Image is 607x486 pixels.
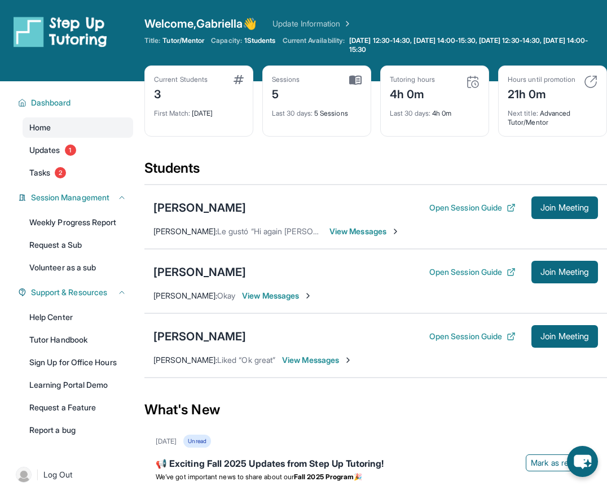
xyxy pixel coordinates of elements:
[162,36,204,45] span: Tutor/Mentor
[55,167,66,178] span: 2
[23,397,133,418] a: Request a Feature
[349,36,605,54] span: [DATE] 12:30-14:30, [DATE] 14:00-15:30, [DATE] 12:30-14:30, [DATE] 14:00-15:30
[234,75,244,84] img: card
[153,226,217,236] span: [PERSON_NAME] :
[154,75,208,84] div: Current Students
[23,163,133,183] a: Tasks2
[429,266,516,278] button: Open Session Guide
[303,291,313,300] img: Chevron-Right
[272,102,362,118] div: 5 Sessions
[23,307,133,327] a: Help Center
[242,290,313,301] span: View Messages
[27,192,126,203] button: Session Management
[23,140,133,160] a: Updates1
[153,329,246,344] div: [PERSON_NAME]
[156,457,596,472] div: 📢 Exciting Fall 2025 Updates from Step Up Tutoring!
[154,102,244,118] div: [DATE]
[154,84,208,102] div: 3
[349,75,362,85] img: card
[23,257,133,278] a: Volunteer as a sub
[390,102,480,118] div: 4h 0m
[272,109,313,117] span: Last 30 days :
[153,355,217,365] span: [PERSON_NAME] :
[272,84,300,102] div: 5
[43,469,73,480] span: Log Out
[294,472,354,481] strong: Fall 2025 Program
[508,84,575,102] div: 21h 0m
[531,325,598,348] button: Join Meeting
[347,36,607,54] a: [DATE] 12:30-14:30, [DATE] 14:00-15:30, [DATE] 12:30-14:30, [DATE] 14:00-15:30
[23,352,133,373] a: Sign Up for Office Hours
[29,145,60,156] span: Updates
[144,159,607,184] div: Students
[283,36,345,54] span: Current Availability:
[390,109,430,117] span: Last 30 days :
[508,102,597,127] div: Advanced Tutor/Mentor
[23,330,133,350] a: Tutor Handbook
[466,75,480,89] img: card
[540,269,589,275] span: Join Meeting
[429,331,516,342] button: Open Session Guide
[584,75,597,89] img: card
[341,18,352,29] img: Chevron Right
[65,145,76,156] span: 1
[567,446,598,477] button: chat-button
[153,291,217,300] span: [PERSON_NAME] :
[153,200,246,216] div: [PERSON_NAME]
[508,109,538,117] span: Next title :
[29,167,50,178] span: Tasks
[344,356,353,365] img: Chevron-Right
[27,97,126,108] button: Dashboard
[27,287,126,298] button: Support & Resources
[23,117,133,138] a: Home
[14,16,107,47] img: logo
[156,472,294,481] span: We’ve got important news to share about our
[531,196,598,219] button: Join Meeting
[31,192,109,203] span: Session Management
[153,264,246,280] div: [PERSON_NAME]
[29,122,51,133] span: Home
[31,287,107,298] span: Support & Resources
[244,36,276,45] span: 1 Students
[272,75,300,84] div: Sessions
[354,472,362,481] span: 🎉
[391,227,400,236] img: Chevron-Right
[211,36,242,45] span: Capacity:
[183,435,210,448] div: Unread
[526,454,596,471] button: Mark as read
[282,354,353,366] span: View Messages
[329,226,400,237] span: View Messages
[16,467,32,483] img: user-img
[23,212,133,233] a: Weekly Progress Report
[154,109,190,117] span: First Match :
[390,75,435,84] div: Tutoring hours
[429,202,516,213] button: Open Session Guide
[36,468,39,481] span: |
[23,420,133,440] a: Report a bug
[540,204,589,211] span: Join Meeting
[531,457,577,469] span: Mark as read
[156,437,177,446] div: [DATE]
[217,291,235,300] span: Okay
[508,75,575,84] div: Hours until promotion
[531,261,598,283] button: Join Meeting
[23,235,133,255] a: Request a Sub
[390,84,435,102] div: 4h 0m
[144,16,257,32] span: Welcome, Gabriella 👋
[144,36,160,45] span: Title:
[23,375,133,395] a: Learning Portal Demo
[272,18,351,29] a: Update Information
[31,97,71,108] span: Dashboard
[144,385,607,435] div: What's New
[217,355,275,365] span: Liked “Ok great”
[540,333,589,340] span: Join Meeting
